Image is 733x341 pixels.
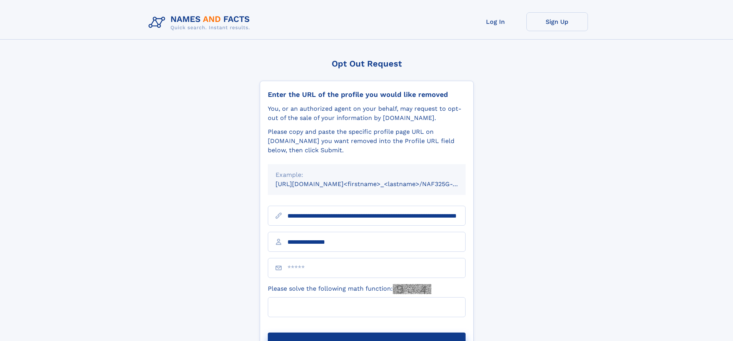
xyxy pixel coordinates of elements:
[268,90,466,99] div: Enter the URL of the profile you would like removed
[276,170,458,180] div: Example:
[268,284,431,294] label: Please solve the following math function:
[276,180,480,188] small: [URL][DOMAIN_NAME]<firstname>_<lastname>/NAF325G-xxxxxxxx
[526,12,588,31] a: Sign Up
[268,104,466,123] div: You, or an authorized agent on your behalf, may request to opt-out of the sale of your informatio...
[260,59,474,68] div: Opt Out Request
[268,127,466,155] div: Please copy and paste the specific profile page URL on [DOMAIN_NAME] you want removed into the Pr...
[145,12,256,33] img: Logo Names and Facts
[465,12,526,31] a: Log In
